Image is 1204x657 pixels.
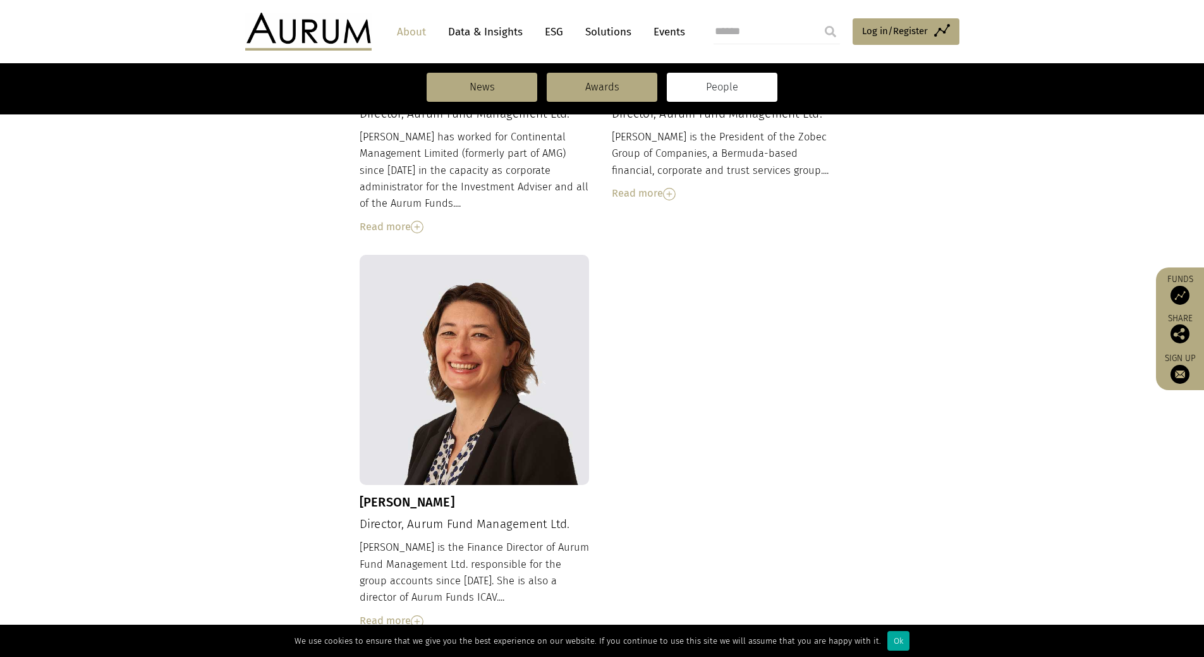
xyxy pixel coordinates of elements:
[1162,353,1198,384] a: Sign up
[1171,365,1189,384] img: Sign up to our newsletter
[245,13,372,51] img: Aurum
[818,19,843,44] input: Submit
[612,129,842,202] div: [PERSON_NAME] is the President of the Zobec Group of Companies, a Bermuda-based financial, corpor...
[360,219,590,235] div: Read more
[411,615,423,628] img: Read More
[853,18,959,45] a: Log in/Register
[442,20,529,44] a: Data & Insights
[547,73,657,102] a: Awards
[663,188,676,200] img: Read More
[1162,274,1198,305] a: Funds
[538,20,569,44] a: ESG
[612,185,842,202] div: Read more
[579,20,638,44] a: Solutions
[667,73,777,102] a: People
[647,20,685,44] a: Events
[1162,314,1198,343] div: Share
[427,73,537,102] a: News
[360,613,590,629] div: Read more
[360,517,590,532] h4: Director, Aurum Fund Management Ltd.
[887,631,909,651] div: Ok
[360,494,590,510] h3: [PERSON_NAME]
[411,221,423,233] img: Read More
[1171,286,1189,305] img: Access Funds
[360,539,590,629] div: [PERSON_NAME] is the Finance Director of Aurum Fund Management Ltd. responsible for the group acc...
[862,23,928,39] span: Log in/Register
[391,20,432,44] a: About
[1171,324,1189,343] img: Share this post
[360,129,590,235] div: [PERSON_NAME] has worked for Continental Management Limited (formerly part of AMG) since [DATE] i...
